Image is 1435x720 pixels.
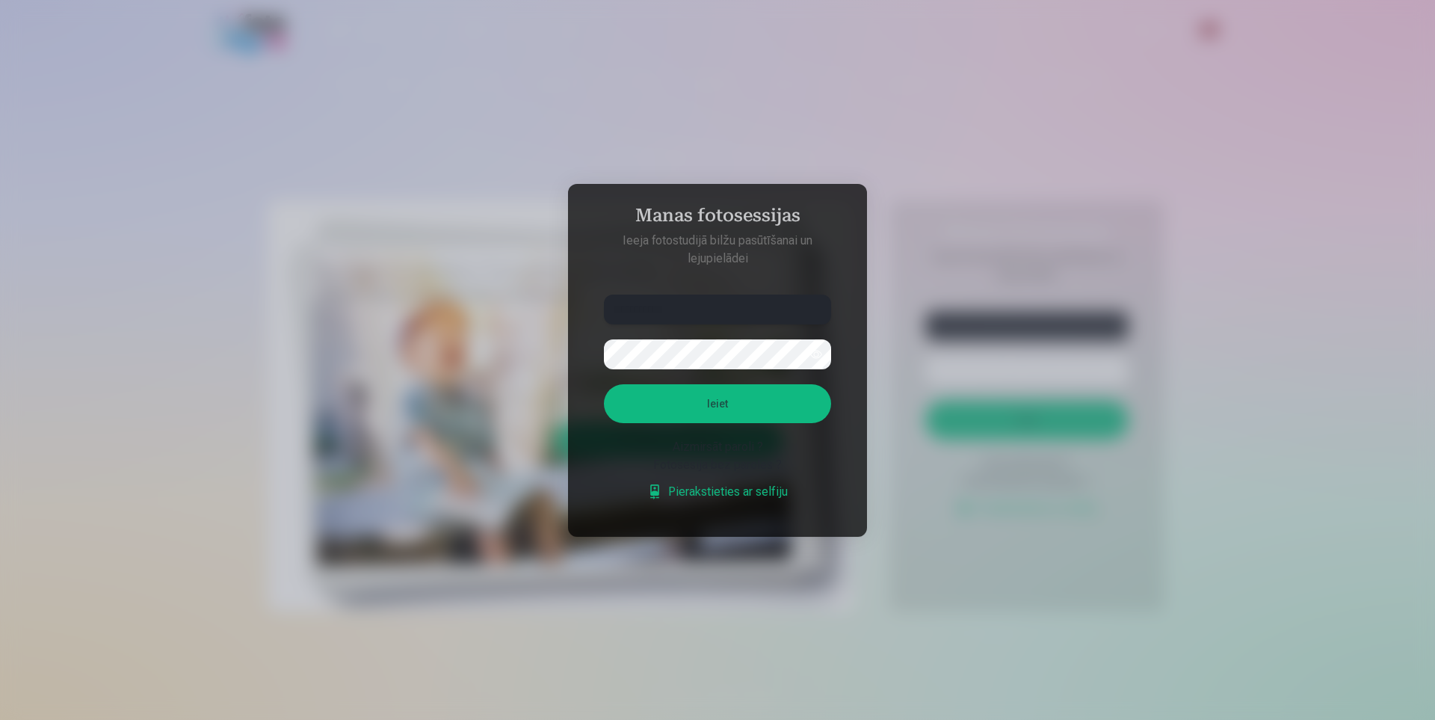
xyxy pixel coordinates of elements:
button: Ieiet [604,384,831,423]
div: Aizmirsāt paroli ? [604,438,831,456]
h4: Manas fotosessijas [589,205,846,232]
div: Fotosesija bez paroles ? [604,456,831,474]
a: Pierakstieties ar selfiju [647,483,788,501]
p: Ieeja fotostudijā bilžu pasūtīšanai un lejupielādei [589,232,846,268]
